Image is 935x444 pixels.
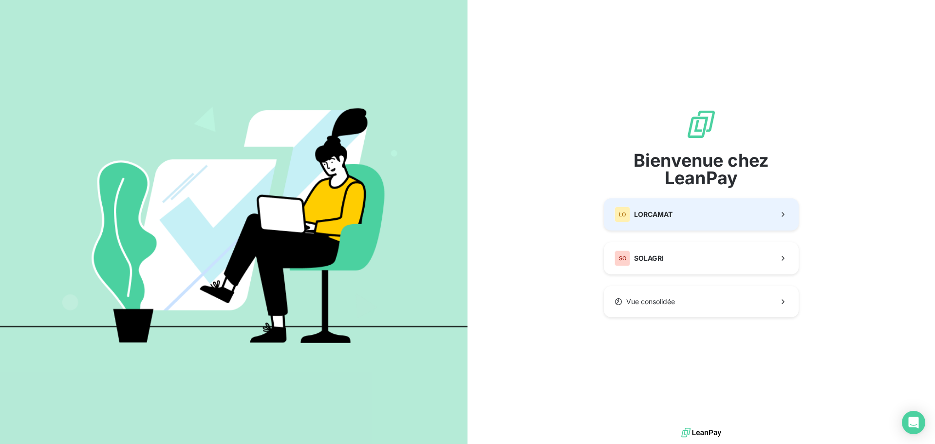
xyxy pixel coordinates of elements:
span: SOLAGRI [634,253,664,263]
div: LO [615,207,630,222]
div: Open Intercom Messenger [902,411,925,434]
span: Bienvenue chez LeanPay [604,152,799,187]
div: SO [615,251,630,266]
span: LORCAMAT [634,210,673,219]
img: logo sigle [686,109,717,140]
button: Vue consolidée [604,286,799,317]
img: logo [681,425,721,440]
span: Vue consolidée [626,297,675,307]
button: LOLORCAMAT [604,198,799,231]
button: SOSOLAGRI [604,242,799,274]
